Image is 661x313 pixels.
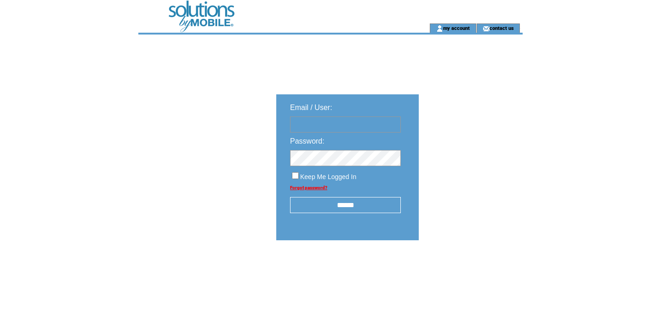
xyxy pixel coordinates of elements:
[490,25,514,31] a: contact us
[290,137,325,145] span: Password:
[443,25,470,31] a: my account
[445,263,491,275] img: transparent.png
[290,185,327,190] a: Forgot password?
[436,25,443,32] img: account_icon.gif
[300,173,356,180] span: Keep Me Logged In
[483,25,490,32] img: contact_us_icon.gif
[290,104,332,111] span: Email / User:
